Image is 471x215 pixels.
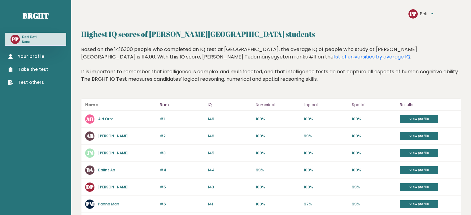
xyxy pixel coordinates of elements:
[11,36,19,43] text: PP
[256,150,300,156] p: 100%
[352,101,396,109] p: Spatial
[86,200,94,208] text: PM
[208,184,252,190] p: 143
[208,167,252,173] p: 144
[256,133,300,139] p: 100%
[8,79,48,86] a: Test others
[8,66,48,73] a: Take the test
[304,184,348,190] p: 100%
[352,167,396,173] p: 100%
[208,116,252,122] p: 149
[81,46,461,92] div: Based on the 1416300 people who completed an IQ test at [GEOGRAPHIC_DATA], the average IQ of peop...
[160,184,204,190] p: #5
[400,200,438,208] a: View profile
[160,167,204,173] p: #4
[98,150,129,156] a: [PERSON_NAME]
[160,101,204,109] p: Rank
[400,101,457,109] p: Results
[86,183,94,191] text: DP
[208,101,252,109] p: IQ
[98,167,115,173] a: Balint Aa
[334,53,410,60] a: list of universities by average IQ
[304,116,348,122] p: 100%
[208,150,252,156] p: 145
[98,133,129,139] a: [PERSON_NAME]
[22,35,37,40] h3: Peti Peti
[352,116,396,122] p: 100%
[85,102,98,107] b: Name
[352,184,396,190] p: 99%
[208,133,252,139] p: 146
[160,201,204,207] p: #6
[160,116,204,122] p: #1
[400,132,438,140] a: View profile
[86,166,93,174] text: BA
[400,149,438,157] a: View profile
[208,201,252,207] p: 141
[81,28,461,40] h2: Highest IQ scores of [PERSON_NAME][GEOGRAPHIC_DATA] students
[420,11,433,17] button: Peti
[304,150,348,156] p: 100%
[256,101,300,109] p: Numerical
[352,150,396,156] p: 100%
[86,115,94,123] text: AO
[304,133,348,139] p: 99%
[352,201,396,207] p: 99%
[160,133,204,139] p: #2
[87,149,93,157] text: JN
[352,133,396,139] p: 100%
[256,201,300,207] p: 100%
[86,132,94,140] text: AB
[400,183,438,191] a: View profile
[98,201,119,207] a: Panna Man
[23,11,49,21] a: Brght
[22,40,37,44] p: None
[160,150,204,156] p: #3
[8,53,48,60] a: Your profile
[400,115,438,123] a: View profile
[304,167,348,173] p: 100%
[256,184,300,190] p: 100%
[256,167,300,173] p: 99%
[304,201,348,207] p: 97%
[409,10,416,17] text: PP
[256,116,300,122] p: 100%
[98,184,129,190] a: [PERSON_NAME]
[304,101,348,109] p: Logical
[400,166,438,174] a: View profile
[98,116,114,122] a: Ald Orto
